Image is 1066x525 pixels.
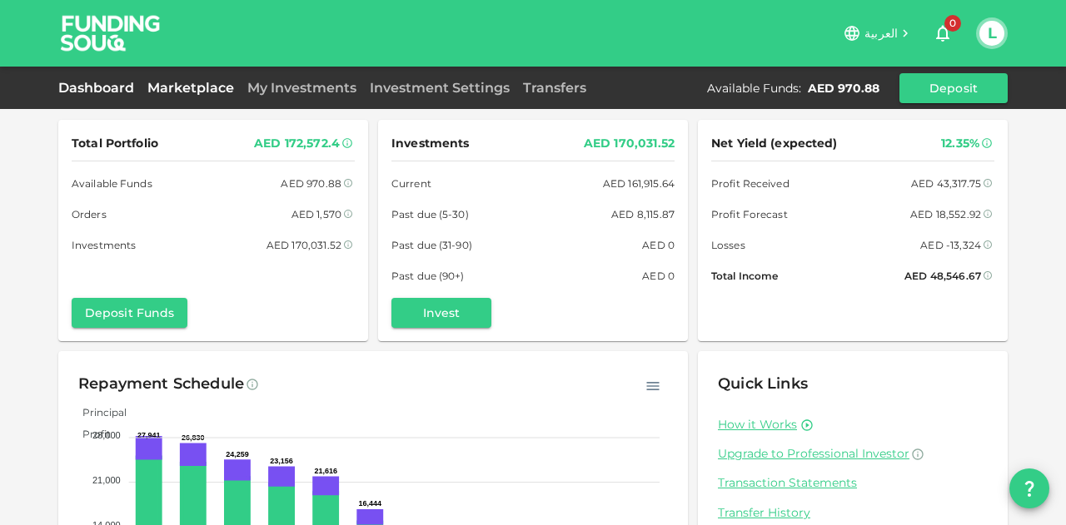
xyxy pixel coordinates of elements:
span: Current [391,175,431,192]
span: Past due (5-30) [391,206,469,223]
a: My Investments [241,80,363,96]
a: How it Works [718,417,797,433]
div: AED 161,915.64 [603,175,675,192]
span: Profit Received [711,175,790,192]
span: Quick Links [718,374,808,393]
span: 0 [944,15,961,32]
button: question [1009,468,1049,508]
a: Transfers [516,80,593,96]
div: AED 172,572.4 [254,133,340,154]
button: 0 [926,17,959,50]
div: AED 8,115.87 [611,206,675,223]
div: Repayment Schedule [78,371,244,398]
span: Available Funds [72,175,152,192]
div: AED 170,031.52 [584,133,675,154]
span: Past due (31-90) [391,236,472,254]
button: Deposit [899,73,1008,103]
div: 12.35% [941,133,979,154]
div: AED -13,324 [920,236,981,254]
span: Orders [72,206,107,223]
a: Transaction Statements [718,475,988,491]
div: AED 970.88 [281,175,341,192]
span: Profit Forecast [711,206,788,223]
span: Profit [70,428,111,440]
a: Marketplace [141,80,241,96]
div: AED 0 [642,267,675,285]
div: Available Funds : [707,80,801,97]
a: Investment Settings [363,80,516,96]
button: Deposit Funds [72,298,187,328]
span: Total Portfolio [72,133,158,154]
div: AED 48,546.67 [904,267,981,285]
span: Upgrade to Professional Investor [718,446,909,461]
div: AED 1,570 [291,206,341,223]
button: L [979,21,1004,46]
a: Transfer History [718,505,988,521]
div: AED 43,317.75 [911,175,981,192]
span: العربية [864,26,898,41]
span: Investments [72,236,136,254]
a: Upgrade to Professional Investor [718,446,988,462]
tspan: 21,000 [92,475,121,485]
button: Invest [391,298,491,328]
span: Net Yield (expected) [711,133,838,154]
span: Investments [391,133,469,154]
tspan: 28,000 [92,430,121,440]
div: AED 170,031.52 [266,236,341,254]
span: Principal [70,406,127,419]
div: AED 18,552.92 [910,206,981,223]
span: Total Income [711,267,778,285]
span: Past due (90+) [391,267,465,285]
div: AED 970.88 [808,80,879,97]
div: AED 0 [642,236,675,254]
span: Losses [711,236,745,254]
a: Dashboard [58,80,141,96]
